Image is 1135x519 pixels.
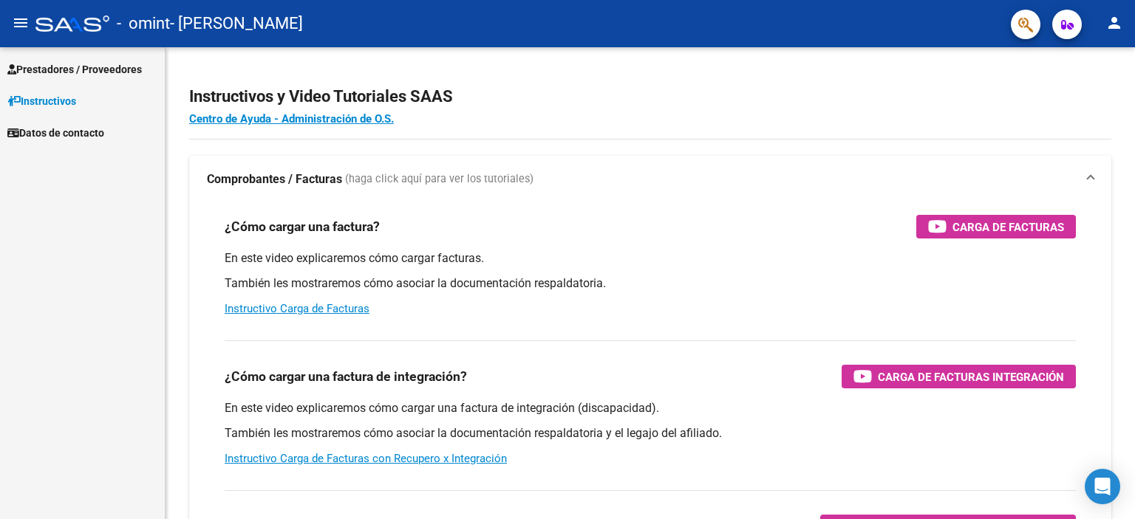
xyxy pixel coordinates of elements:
[225,216,380,237] h3: ¿Cómo cargar una factura?
[12,14,30,32] mat-icon: menu
[117,7,170,40] span: - omint
[842,365,1076,388] button: Carga de Facturas Integración
[225,452,507,465] a: Instructivo Carga de Facturas con Recupero x Integración
[189,112,394,126] a: Centro de Ayuda - Administración de O.S.
[225,366,467,387] h3: ¿Cómo cargar una factura de integración?
[225,250,1076,267] p: En este video explicaremos cómo cargar facturas.
[7,125,104,141] span: Datos de contacto
[207,171,342,188] strong: Comprobantes / Facturas
[878,368,1064,386] span: Carga de Facturas Integración
[225,275,1076,292] p: También les mostraremos cómo asociar la documentación respaldatoria.
[952,218,1064,236] span: Carga de Facturas
[7,61,142,78] span: Prestadores / Proveedores
[225,425,1076,441] p: También les mostraremos cómo asociar la documentación respaldatoria y el legajo del afiliado.
[1105,14,1123,32] mat-icon: person
[189,156,1111,203] mat-expansion-panel-header: Comprobantes / Facturas (haga click aquí para ver los tutoriales)
[916,215,1076,238] button: Carga de Facturas
[225,400,1076,416] p: En este video explicaremos cómo cargar una factura de integración (discapacidad).
[189,83,1111,111] h2: Instructivos y Video Tutoriales SAAS
[1085,469,1120,504] div: Open Intercom Messenger
[7,93,76,109] span: Instructivos
[345,171,534,188] span: (haga click aquí para ver los tutoriales)
[170,7,303,40] span: - [PERSON_NAME]
[225,302,369,315] a: Instructivo Carga de Facturas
